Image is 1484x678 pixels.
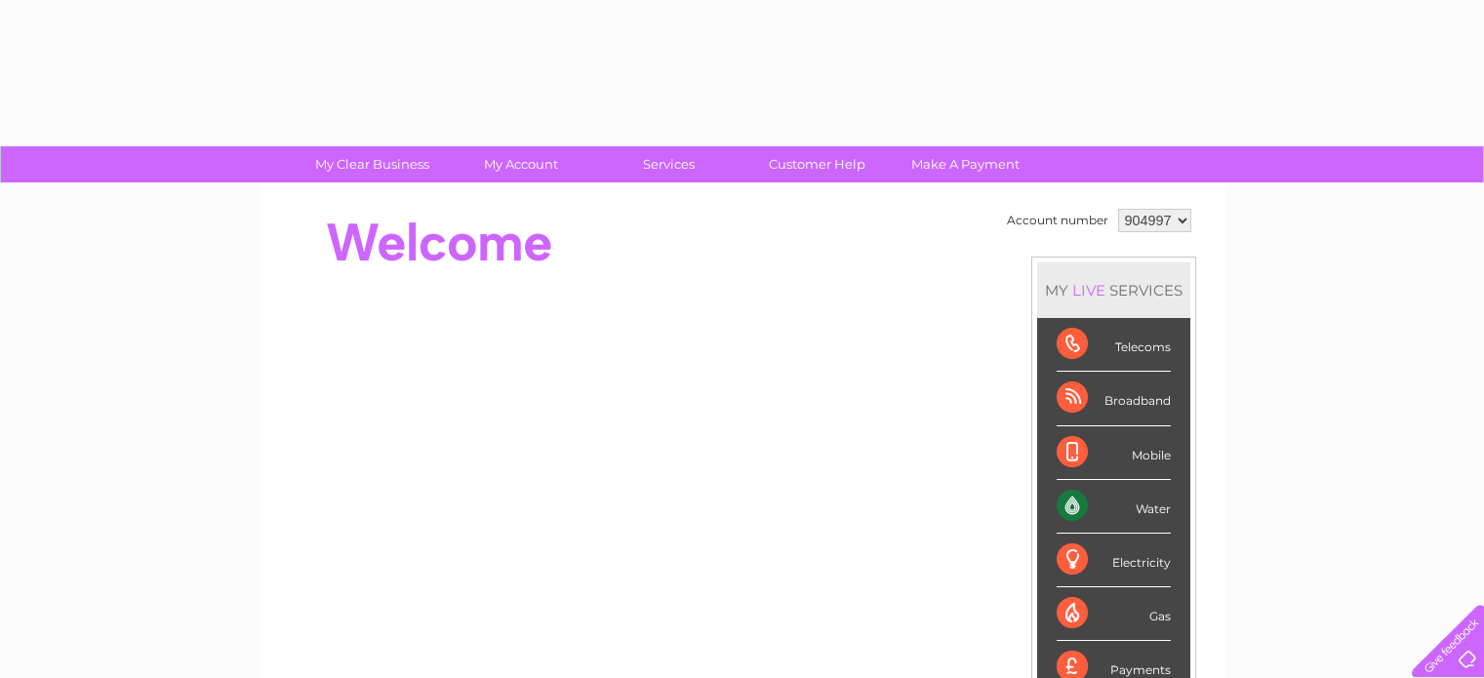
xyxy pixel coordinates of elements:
[1037,262,1190,318] div: MY SERVICES
[1068,281,1109,299] div: LIVE
[292,146,453,182] a: My Clear Business
[440,146,601,182] a: My Account
[885,146,1046,182] a: Make A Payment
[1057,426,1171,480] div: Mobile
[1002,204,1113,237] td: Account number
[1057,534,1171,587] div: Electricity
[1057,480,1171,534] div: Water
[588,146,749,182] a: Services
[1057,318,1171,372] div: Telecoms
[737,146,898,182] a: Customer Help
[1057,372,1171,425] div: Broadband
[1057,587,1171,641] div: Gas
